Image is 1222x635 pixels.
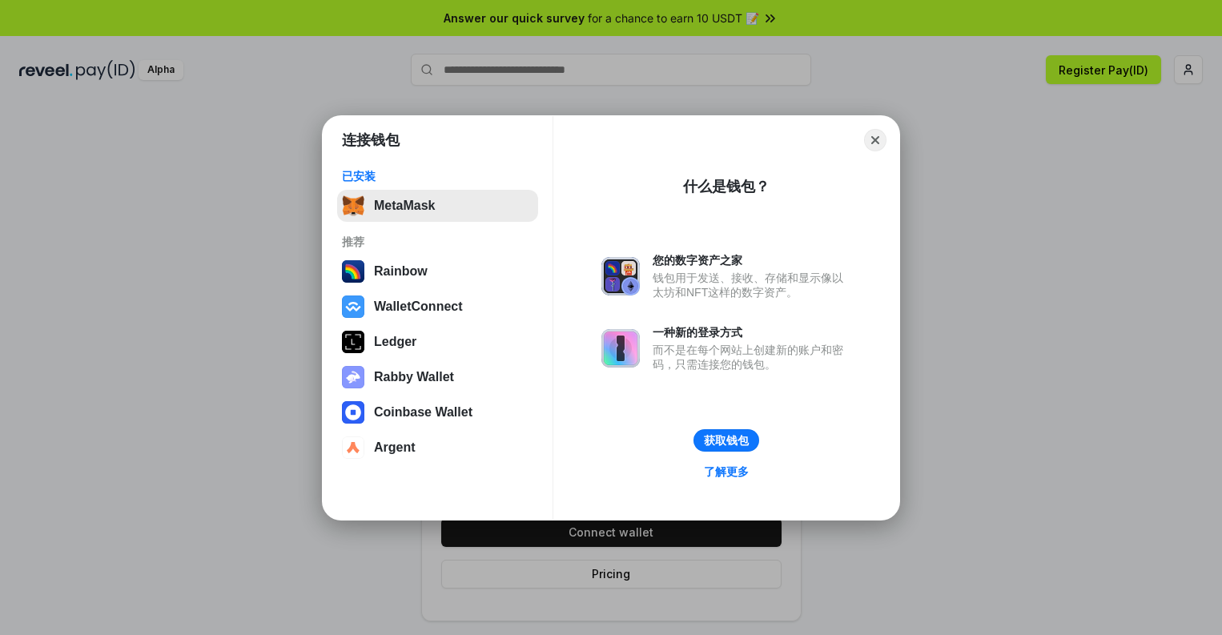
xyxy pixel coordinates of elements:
button: 获取钱包 [693,429,759,452]
div: 推荐 [342,235,533,249]
button: MetaMask [337,190,538,222]
div: Rabby Wallet [374,370,454,384]
a: 了解更多 [694,461,758,482]
img: svg+xml,%3Csvg%20width%3D%2228%22%20height%3D%2228%22%20viewBox%3D%220%200%2028%2028%22%20fill%3D... [342,295,364,318]
img: svg+xml,%3Csvg%20xmlns%3D%22http%3A%2F%2Fwww.w3.org%2F2000%2Fsvg%22%20fill%3D%22none%22%20viewBox... [342,366,364,388]
button: Coinbase Wallet [337,396,538,428]
div: 获取钱包 [704,433,749,448]
img: svg+xml,%3Csvg%20fill%3D%22none%22%20height%3D%2233%22%20viewBox%3D%220%200%2035%2033%22%20width%... [342,195,364,217]
div: 了解更多 [704,464,749,479]
div: Coinbase Wallet [374,405,472,420]
img: svg+xml,%3Csvg%20xmlns%3D%22http%3A%2F%2Fwww.w3.org%2F2000%2Fsvg%22%20fill%3D%22none%22%20viewBox... [601,257,640,295]
button: Close [864,129,886,151]
div: 钱包用于发送、接收、存储和显示像以太坊和NFT这样的数字资产。 [653,271,851,299]
button: Argent [337,432,538,464]
img: svg+xml,%3Csvg%20xmlns%3D%22http%3A%2F%2Fwww.w3.org%2F2000%2Fsvg%22%20fill%3D%22none%22%20viewBox... [601,329,640,368]
button: WalletConnect [337,291,538,323]
div: Argent [374,440,416,455]
img: svg+xml,%3Csvg%20width%3D%2228%22%20height%3D%2228%22%20viewBox%3D%220%200%2028%2028%22%20fill%3D... [342,436,364,459]
div: Rainbow [374,264,428,279]
button: Rabby Wallet [337,361,538,393]
div: 一种新的登录方式 [653,325,851,340]
button: Rainbow [337,255,538,287]
img: svg+xml,%3Csvg%20width%3D%2228%22%20height%3D%2228%22%20viewBox%3D%220%200%2028%2028%22%20fill%3D... [342,401,364,424]
div: MetaMask [374,199,435,213]
div: Ledger [374,335,416,349]
div: 已安装 [342,169,533,183]
div: WalletConnect [374,299,463,314]
h1: 连接钱包 [342,131,400,150]
div: 您的数字资产之家 [653,253,851,267]
img: svg+xml,%3Csvg%20xmlns%3D%22http%3A%2F%2Fwww.w3.org%2F2000%2Fsvg%22%20width%3D%2228%22%20height%3... [342,331,364,353]
button: Ledger [337,326,538,358]
div: 什么是钱包？ [683,177,770,196]
img: svg+xml,%3Csvg%20width%3D%22120%22%20height%3D%22120%22%20viewBox%3D%220%200%20120%20120%22%20fil... [342,260,364,283]
div: 而不是在每个网站上创建新的账户和密码，只需连接您的钱包。 [653,343,851,372]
